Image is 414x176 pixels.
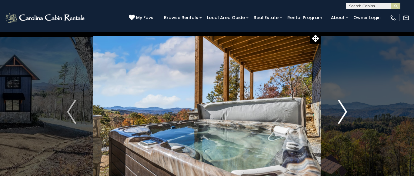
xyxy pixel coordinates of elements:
[350,13,384,22] a: Owner Login
[338,100,347,124] img: arrow
[136,15,153,21] span: My Favs
[403,15,409,21] img: mail-regular-white.png
[390,15,396,21] img: phone-regular-white.png
[161,13,201,22] a: Browse Rentals
[328,13,348,22] a: About
[204,13,248,22] a: Local Area Guide
[284,13,325,22] a: Rental Program
[251,13,282,22] a: Real Estate
[67,100,76,124] img: arrow
[5,12,86,24] img: White-1-2.png
[129,15,155,21] a: My Favs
